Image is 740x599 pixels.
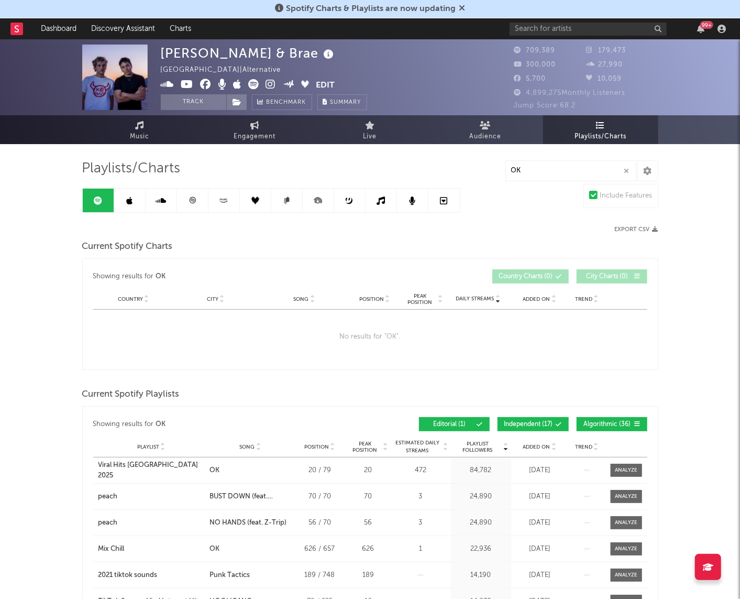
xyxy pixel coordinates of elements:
[313,115,428,144] a: Live
[349,465,388,476] div: 20
[296,570,344,581] div: 189 / 748
[234,130,276,143] span: Engagement
[419,417,490,431] button: Editorial(1)
[207,296,218,302] span: City
[454,441,502,453] span: Playlist Followers
[294,296,309,302] span: Song
[514,75,546,82] span: 5,700
[349,492,388,502] div: 70
[98,518,118,528] div: peach
[615,226,658,233] button: Export CSV
[454,492,509,502] div: 24,890
[349,570,388,581] div: 189
[393,518,448,528] div: 3
[209,518,286,528] div: NO HANDS (feat. Z-Trip)
[349,518,388,528] div: 56
[93,417,370,431] div: Showing results for
[514,518,566,528] div: [DATE]
[575,444,592,450] span: Trend
[118,296,143,302] span: Country
[543,115,658,144] a: Playlists/Charts
[317,94,367,110] button: Summary
[514,102,576,109] span: Jump Score: 68.2
[575,130,626,143] span: Playlists/Charts
[267,96,306,109] span: Benchmark
[456,295,494,303] span: Daily Streams
[286,5,456,13] span: Spotify Charts & Playlists are now updating
[454,465,509,476] div: 84,782
[514,47,556,54] span: 709,389
[523,296,550,302] span: Added On
[82,388,180,401] span: Current Spotify Playlists
[82,241,173,253] span: Current Spotify Charts
[583,274,632,280] span: City Charts ( 0 )
[349,544,388,554] div: 626
[469,130,501,143] span: Audience
[514,570,566,581] div: [DATE]
[84,18,162,39] a: Discovery Assistant
[514,492,566,502] div: [DATE]
[296,492,344,502] div: 70 / 70
[504,421,553,428] span: Independent ( 17 )
[161,94,226,110] button: Track
[296,465,344,476] div: 20 / 79
[304,444,329,450] span: Position
[197,115,313,144] a: Engagement
[428,115,543,144] a: Audience
[454,518,509,528] div: 24,890
[505,160,636,181] input: Search Playlists/Charts
[98,570,204,581] a: 2021 tiktok sounds
[514,61,556,68] span: 300,000
[93,269,370,284] div: Showing results for
[575,296,592,302] span: Trend
[586,75,622,82] span: 10,059
[510,23,667,36] input: Search for artists
[393,544,448,554] div: 1
[514,465,566,476] div: [DATE]
[363,130,377,143] span: Live
[498,417,569,431] button: Independent(17)
[296,518,344,528] div: 56 / 70
[209,544,219,554] div: OK
[98,492,204,502] a: peach
[239,444,255,450] span: Song
[697,25,704,33] button: 99+
[98,544,204,554] a: Mix Chill
[349,441,382,453] span: Peak Position
[359,296,384,302] span: Position
[162,18,198,39] a: Charts
[209,492,291,502] div: BUST DOWN (feat. TiaCorine)
[98,460,204,481] a: Viral Hits [GEOGRAPHIC_DATA] 2025
[161,45,337,62] div: [PERSON_NAME] & Brae
[252,94,312,110] a: Benchmark
[514,544,566,554] div: [DATE]
[156,418,165,431] div: OK
[98,544,125,554] div: Mix Chill
[514,90,626,96] span: 4,899,275 Monthly Listeners
[586,61,623,68] span: 27,990
[393,492,448,502] div: 3
[600,190,653,202] div: Include Features
[98,570,158,581] div: 2021 tiktok sounds
[499,274,553,280] span: Country Charts ( 0 )
[393,439,442,455] span: Estimated Daily Streams
[577,269,647,284] button: City Charts(0)
[583,421,632,428] span: Algorithmic ( 36 )
[459,5,465,13] span: Dismiss
[316,79,335,92] button: Edit
[130,130,149,143] span: Music
[161,64,293,77] div: [GEOGRAPHIC_DATA] | Alternative
[454,544,509,554] div: 22,936
[82,162,181,175] span: Playlists/Charts
[577,417,647,431] button: Algorithmic(36)
[330,100,361,105] span: Summary
[209,570,250,581] div: Punk Tactics
[34,18,84,39] a: Dashboard
[393,465,448,476] div: 472
[137,444,159,450] span: Playlist
[98,492,118,502] div: peach
[523,444,550,450] span: Added On
[82,115,197,144] a: Music
[586,47,626,54] span: 179,473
